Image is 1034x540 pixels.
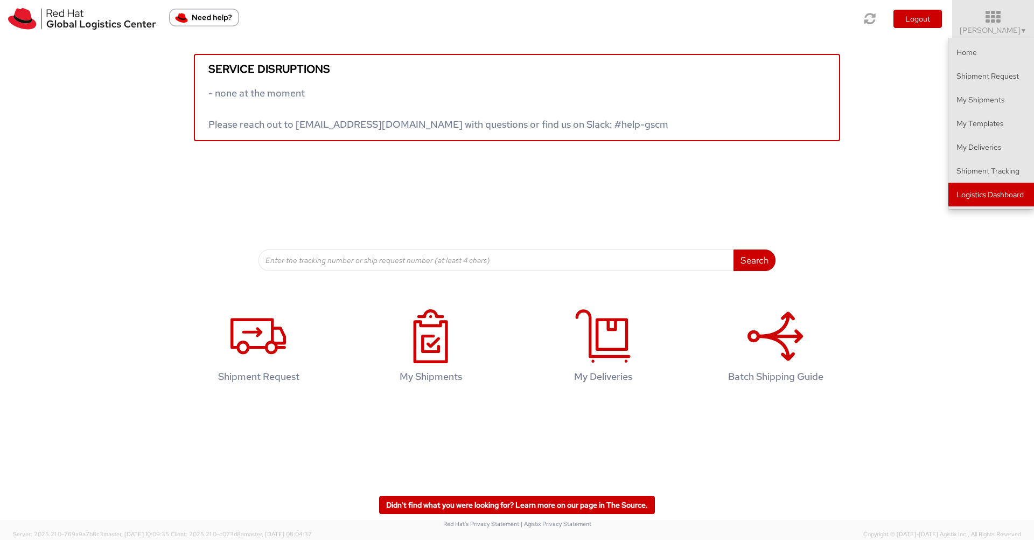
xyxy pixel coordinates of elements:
[194,54,840,141] a: Service disruptions - none at the moment Please reach out to [EMAIL_ADDRESS][DOMAIN_NAME] with qu...
[948,64,1034,88] a: Shipment Request
[948,112,1034,135] a: My Templates
[258,250,734,271] input: Enter the tracking number or ship request number (at least 4 chars)
[379,496,655,514] a: Didn't find what you were looking for? Learn more on our page in The Source.
[522,298,684,399] a: My Deliveries
[361,371,500,382] h4: My Shipments
[208,63,826,75] h5: Service disruptions
[443,520,519,528] a: Red Hat's Privacy Statement
[863,530,1021,539] span: Copyright © [DATE]-[DATE] Agistix Inc., All Rights Reserved
[350,298,512,399] a: My Shipments
[171,530,312,538] span: Client: 2025.21.0-c073d8a
[948,40,1034,64] a: Home
[189,371,328,382] h4: Shipment Request
[208,87,668,130] span: - none at the moment Please reach out to [EMAIL_ADDRESS][DOMAIN_NAME] with questions or find us o...
[948,88,1034,112] a: My Shipments
[948,135,1034,159] a: My Deliveries
[948,183,1034,206] a: Logistics Dashboard
[244,530,312,538] span: master, [DATE] 08:04:37
[695,298,856,399] a: Batch Shipping Guide
[893,10,942,28] button: Logout
[960,25,1027,35] span: [PERSON_NAME]
[103,530,169,538] span: master, [DATE] 10:09:35
[178,298,339,399] a: Shipment Request
[1021,26,1027,35] span: ▼
[733,250,775,271] button: Search
[169,9,239,26] button: Need help?
[706,371,845,382] h4: Batch Shipping Guide
[521,520,591,528] a: | Agistix Privacy Statement
[13,530,169,538] span: Server: 2025.21.0-769a9a7b8c3
[534,371,673,382] h4: My Deliveries
[948,159,1034,183] a: Shipment Tracking
[8,8,156,30] img: rh-logistics-00dfa346123c4ec078e1.svg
